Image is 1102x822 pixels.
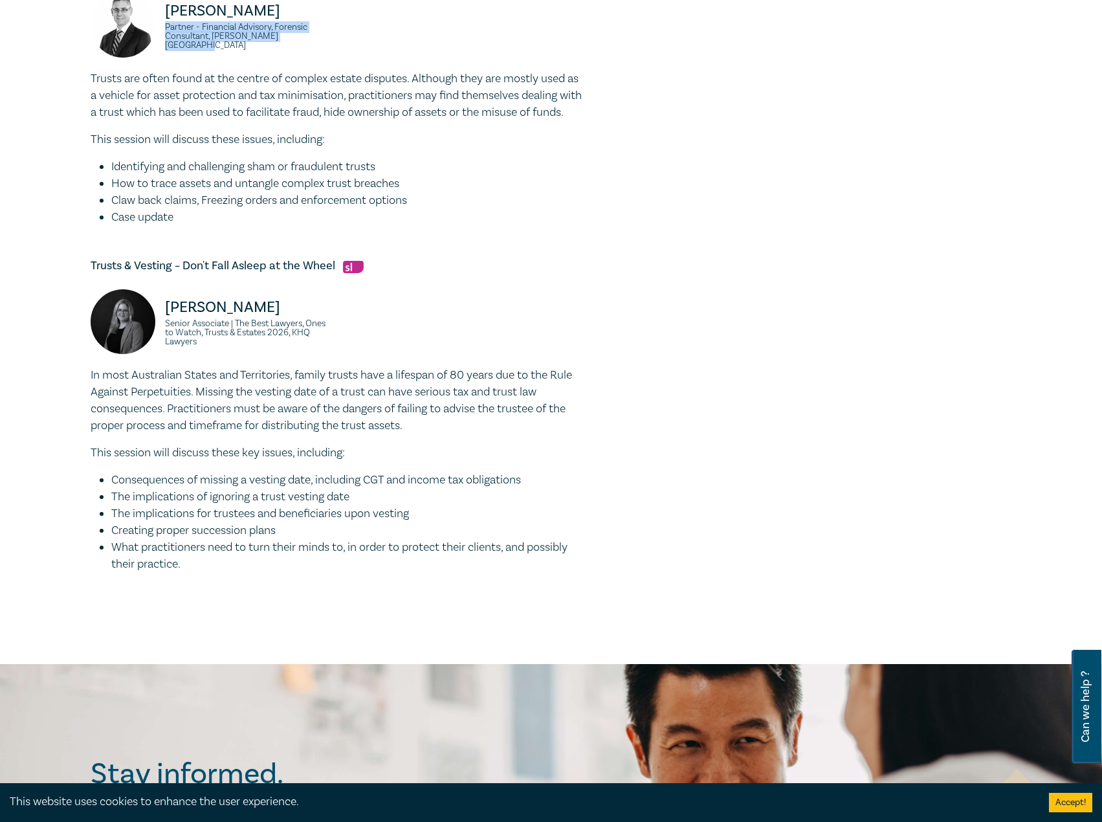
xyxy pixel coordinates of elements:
[111,209,582,226] li: Case update
[10,794,1030,810] div: This website uses cookies to enhance the user experience.
[91,71,582,121] p: Trusts are often found at the centre of complex estate disputes. Although they are mostly used as...
[165,1,329,21] p: [PERSON_NAME]
[91,367,582,434] p: In most Australian States and Territories, family trusts have a lifespan of 80 years due to the R...
[111,472,582,489] li: Consequences of missing a vesting date, including CGT and income tax obligations
[111,505,582,522] li: The implications for trustees and beneficiaries upon vesting
[91,289,155,354] img: Laura Hussey
[111,539,582,573] li: What practitioners need to turn their minds to, in order to protect their clients, and possibly t...
[91,757,396,791] h2: Stay informed.
[111,489,582,505] li: The implications of ignoring a trust vesting date
[165,23,329,50] small: Partner - Financial Advisory, Forensic Consultant, [PERSON_NAME] [GEOGRAPHIC_DATA]
[165,297,329,318] p: [PERSON_NAME]
[91,445,582,461] p: This session will discuss these key issues, including:
[111,522,582,539] li: Creating proper succession plans
[165,319,329,346] small: Senior Associate | The Best Lawyers, Ones to Watch, Trusts & Estates 2026, KHQ Lawyers
[111,159,582,175] li: Identifying and challenging sham or fraudulent trusts
[1079,658,1092,756] span: Can we help ?
[111,192,582,209] li: Claw back claims, Freezing orders and enforcement options
[91,131,582,148] p: This session will discuss these issues, including:
[91,258,582,274] h5: Trusts & Vesting – Don't Fall Asleep at the Wheel
[1049,793,1092,812] button: Accept cookies
[343,261,364,273] img: Substantive Law
[111,175,582,192] li: How to trace assets and untangle complex trust breaches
